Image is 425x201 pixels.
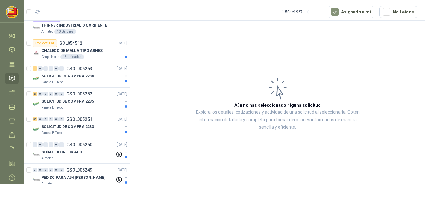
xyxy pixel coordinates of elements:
div: 0 [54,142,59,147]
a: 2 0 0 0 0 0 GSOL005252[DATE] Company LogoSOLICITUD DE COMPRA 2235Panela El Trébol [33,90,129,110]
p: GSOL005250 [66,142,92,147]
div: 0 [33,168,37,172]
div: 0 [38,168,43,172]
p: GSOL005252 [66,92,92,96]
div: 0 [49,168,53,172]
div: 0 [38,117,43,121]
div: 39 [33,117,37,121]
img: Company Logo [33,176,40,184]
div: 0 [59,168,64,172]
p: [DATE] [117,142,127,148]
a: 39 0 0 0 0 0 GSOL005251[DATE] Company LogoSOLICITUD DE COMPRA 2233Panela El Trébol [33,116,129,136]
img: Company Logo [33,49,40,57]
p: GSOL005253 [66,66,92,71]
a: Por adjudicarSOL054513[DATE] Company LogoTHINNER INDUSTRIAL O CORRIENTEAlmatec10 Galones [24,12,130,37]
div: 0 [43,168,48,172]
div: 0 [59,117,64,121]
div: 0 [43,66,48,71]
img: Company Logo [33,126,40,133]
div: 1 - 50 de 1967 [282,7,323,17]
div: 0 [43,142,48,147]
a: 0 0 0 0 0 0 GSOL005249[DATE] Company LogoPEDIDO PARA A54 [PERSON_NAME]Almatec [33,166,129,186]
p: SOLICITUD DE COMPRA 2233 [41,124,94,130]
p: Almatec [41,181,53,186]
div: 10 Galones [54,29,76,34]
img: Company Logo [6,6,18,18]
p: PEDIDO PARA A54 [PERSON_NAME] [41,175,105,181]
div: 0 [38,142,43,147]
p: THINNER INDUSTRIAL O CORRIENTE [41,23,107,28]
p: SOLICITUD DE COMPRA 2236 [41,73,94,79]
img: Company Logo [33,75,40,82]
a: 10 0 0 0 0 0 GSOL005253[DATE] Company LogoSOLICITUD DE COMPRA 2236Panela El Trébol [33,65,129,85]
div: 0 [59,66,64,71]
div: 0 [54,168,59,172]
div: 0 [38,92,43,96]
div: 0 [54,117,59,121]
p: [DATE] [117,66,127,72]
div: 0 [49,92,53,96]
p: CHALECO DE MALLA TIPO ARNES [41,48,103,54]
p: SOLICITUD DE COMPRA 2235 [41,99,94,105]
div: 0 [43,92,48,96]
p: Panela El Trébol [41,131,64,136]
div: 0 [59,92,64,96]
a: 0 0 0 0 0 0 GSOL005250[DATE] Company LogoSEÑAL EXTINTOR ABCAlmatec [33,141,129,161]
div: 0 [54,92,59,96]
button: Asignado a mi [328,6,374,18]
div: 0 [49,142,53,147]
a: Por cotizarSOL054512[DATE] Company LogoCHALECO DE MALLA TIPO ARNESGrupo North15 Unidades [24,37,130,62]
p: Panela El Trébol [41,105,64,110]
img: Company Logo [33,151,40,158]
button: No Leídos [379,6,417,18]
p: SOL054512 [59,41,82,45]
div: 0 [59,142,64,147]
p: Almatec [41,29,53,34]
p: SEÑAL EXTINTOR ABC [41,149,82,155]
p: [DATE] [117,167,127,173]
img: Company Logo [33,100,40,108]
div: 0 [49,117,53,121]
div: 10 [33,66,37,71]
p: GSOL005249 [66,168,92,172]
div: 0 [33,142,37,147]
div: 0 [49,66,53,71]
div: 0 [43,117,48,121]
div: Por cotizar [33,39,57,47]
h3: Aún no has seleccionado niguna solicitud [234,102,321,109]
div: 0 [38,66,43,71]
p: [DATE] [117,91,127,97]
p: Grupo North [41,54,59,59]
div: 0 [54,66,59,71]
p: Almatec [41,156,53,161]
p: GSOL005251 [66,117,92,121]
div: 2 [33,92,37,96]
p: [DATE] [117,40,127,46]
div: 15 Unidades [60,54,84,59]
p: [DATE] [117,116,127,122]
img: Company Logo [33,24,40,32]
p: Explora los detalles, cotizaciones y actividad de una solicitud al seleccionarla. Obtén informaci... [193,109,362,131]
p: Panela El Trébol [41,80,64,85]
